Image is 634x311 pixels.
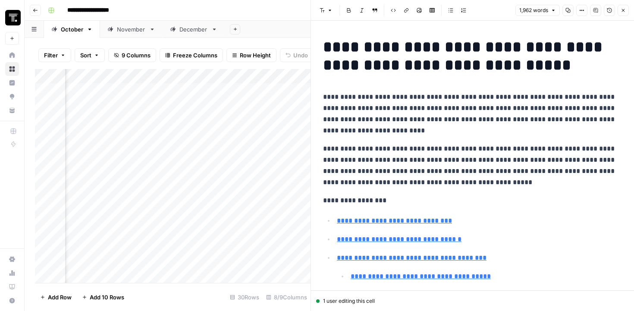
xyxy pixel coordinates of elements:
div: December [179,25,208,34]
button: Add Row [35,290,77,304]
button: Add 10 Rows [77,290,129,304]
span: Filter [44,51,58,60]
a: December [163,21,225,38]
span: 1,962 words [519,6,548,14]
button: 1,962 words [515,5,560,16]
button: Sort [75,48,105,62]
div: 1 user editing this cell [316,297,629,305]
button: Freeze Columns [160,48,223,62]
span: Freeze Columns [173,51,217,60]
a: Opportunities [5,90,19,104]
span: Add 10 Rows [90,293,124,302]
span: Add Row [48,293,72,302]
a: Home [5,48,19,62]
div: 8/9 Columns [263,290,311,304]
span: Undo [293,51,308,60]
span: 9 Columns [122,51,151,60]
a: Settings [5,252,19,266]
a: Your Data [5,104,19,117]
a: Learning Hub [5,280,19,294]
button: Undo [280,48,314,62]
a: Usage [5,266,19,280]
button: Workspace: Thoughtspot [5,7,19,28]
div: 30 Rows [226,290,263,304]
button: Row Height [226,48,276,62]
a: Browse [5,62,19,76]
div: November [117,25,146,34]
a: Insights [5,76,19,90]
button: 9 Columns [108,48,156,62]
span: Sort [80,51,91,60]
img: Thoughtspot Logo [5,10,21,25]
a: October [44,21,100,38]
button: Help + Support [5,294,19,308]
button: Filter [38,48,71,62]
a: November [100,21,163,38]
span: Row Height [240,51,271,60]
div: October [61,25,83,34]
